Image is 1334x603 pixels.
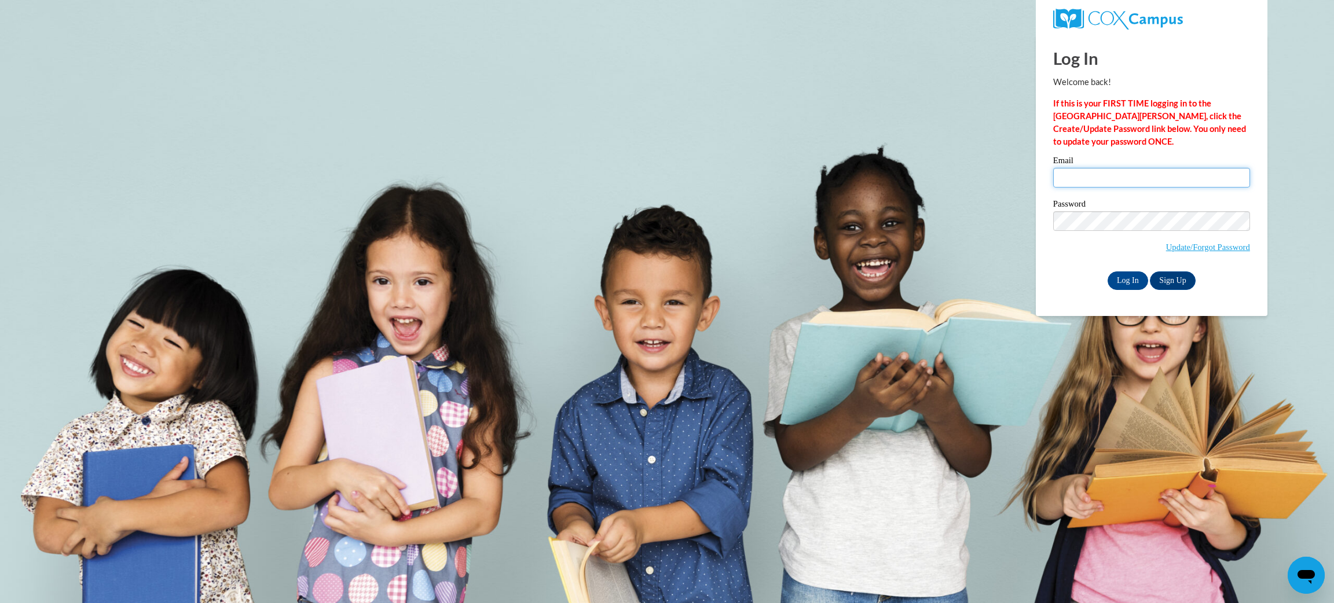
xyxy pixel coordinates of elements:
img: COX Campus [1053,9,1183,30]
strong: If this is your FIRST TIME logging in to the [GEOGRAPHIC_DATA][PERSON_NAME], click the Create/Upd... [1053,98,1246,146]
label: Password [1053,200,1250,211]
label: Email [1053,156,1250,168]
a: Sign Up [1150,271,1195,290]
input: Log In [1108,271,1148,290]
iframe: Button to launch messaging window [1288,557,1325,594]
a: COX Campus [1053,9,1250,30]
p: Welcome back! [1053,76,1250,89]
h1: Log In [1053,46,1250,70]
a: Update/Forgot Password [1166,242,1250,252]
